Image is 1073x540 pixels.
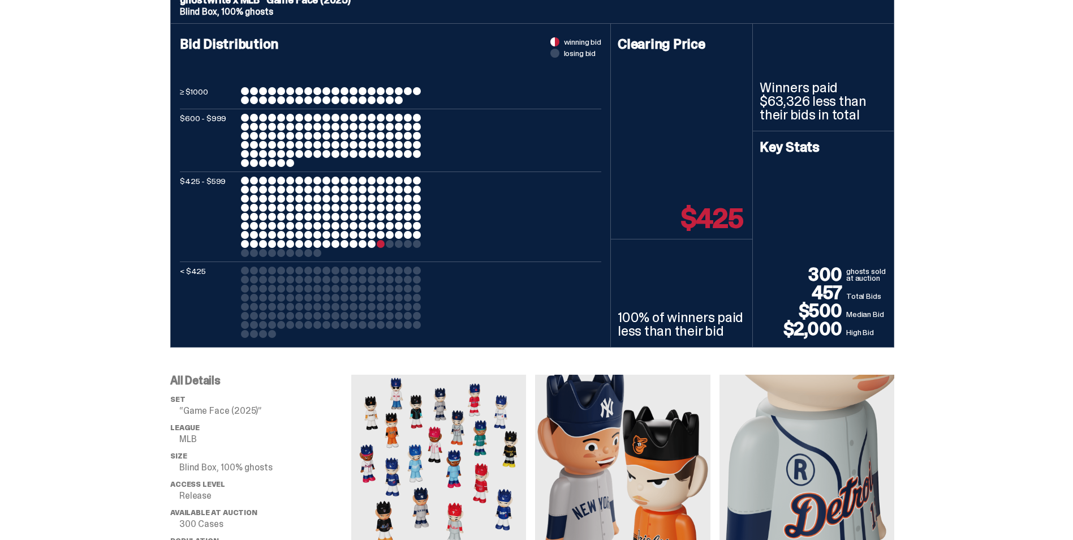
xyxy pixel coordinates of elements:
p: $500 [760,302,846,320]
h4: Bid Distribution [180,37,601,87]
p: $600 - $999 [180,114,236,167]
span: set [170,395,186,404]
h4: Clearing Price [618,37,746,51]
p: Total Bids [846,290,887,302]
p: < $425 [180,267,236,338]
p: $2,000 [760,320,846,338]
p: Release [179,491,351,500]
span: Blind Box, [180,6,219,18]
p: “Game Face (2025)” [179,406,351,415]
span: Size [170,451,187,461]
p: All Details [170,375,351,386]
p: ≥ $1000 [180,87,236,104]
p: 457 [760,284,846,302]
span: losing bid [564,49,596,57]
p: Winners paid $63,326 less than their bids in total [760,81,887,122]
p: 100% of winners paid less than their bid [618,311,746,338]
span: winning bid [564,38,601,46]
p: $425 - $599 [180,177,236,257]
span: Access Level [170,479,225,489]
span: 100% ghosts [221,6,273,18]
p: $425 [681,205,743,232]
span: League [170,423,200,432]
p: 300 [760,265,846,284]
p: Median Bid [846,308,887,320]
h4: Key Stats [760,140,887,154]
span: Available at Auction [170,508,257,517]
p: High Bid [846,327,887,338]
p: ghosts sold at auction [846,268,887,284]
p: Blind Box, 100% ghosts [179,463,351,472]
p: MLB [179,435,351,444]
p: 300 Cases [179,520,351,529]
